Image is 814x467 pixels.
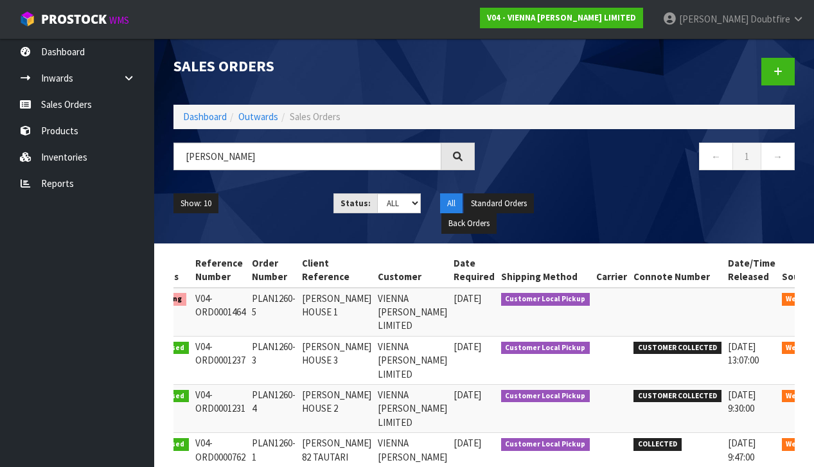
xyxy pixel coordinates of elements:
[173,143,441,170] input: Search sales orders
[630,253,725,288] th: Connote Number
[173,193,218,214] button: Show: 10
[728,437,756,463] span: [DATE] 9:47:00
[183,110,227,123] a: Dashboard
[290,110,341,123] span: Sales Orders
[454,389,481,401] span: [DATE]
[249,336,299,384] td: PLAN1260-3
[19,11,35,27] img: cube-alt.png
[109,14,129,26] small: WMS
[249,385,299,433] td: PLAN1260-4
[192,288,249,337] td: V04-ORD0001464
[501,390,590,403] span: Customer Local Pickup
[375,253,450,288] th: Customer
[41,11,107,28] span: ProStock
[299,385,375,433] td: [PERSON_NAME] HOUSE 2
[501,342,590,355] span: Customer Local Pickup
[192,253,249,288] th: Reference Number
[173,58,475,75] h1: Sales Orders
[501,293,590,306] span: Customer Local Pickup
[593,253,630,288] th: Carrier
[299,336,375,384] td: [PERSON_NAME] HOUSE 3
[192,385,249,433] td: V04-ORD0001231
[728,389,756,414] span: [DATE] 9:30:00
[441,213,497,234] button: Back Orders
[728,340,759,366] span: [DATE] 13:07:00
[238,110,278,123] a: Outwards
[299,288,375,337] td: [PERSON_NAME] HOUSE 1
[633,438,682,451] span: COLLECTED
[501,438,590,451] span: Customer Local Pickup
[375,288,450,337] td: VIENNA [PERSON_NAME] LIMITED
[454,340,481,353] span: [DATE]
[464,193,534,214] button: Standard Orders
[341,198,371,209] strong: Status:
[450,253,498,288] th: Date Required
[494,143,795,174] nav: Page navigation
[633,342,721,355] span: CUSTOMER COLLECTED
[375,336,450,384] td: VIENNA [PERSON_NAME] LIMITED
[725,253,779,288] th: Date/Time Released
[440,193,463,214] button: All
[192,336,249,384] td: V04-ORD0001237
[375,385,450,433] td: VIENNA [PERSON_NAME] LIMITED
[249,253,299,288] th: Order Number
[487,12,636,23] strong: V04 - VIENNA [PERSON_NAME] LIMITED
[498,253,594,288] th: Shipping Method
[633,390,721,403] span: CUSTOMER COLLECTED
[699,143,733,170] a: ←
[454,292,481,304] span: [DATE]
[299,253,375,288] th: Client Reference
[750,13,790,25] span: Doubtfire
[454,437,481,449] span: [DATE]
[761,143,795,170] a: →
[249,288,299,337] td: PLAN1260-5
[732,143,761,170] a: 1
[679,13,748,25] span: [PERSON_NAME]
